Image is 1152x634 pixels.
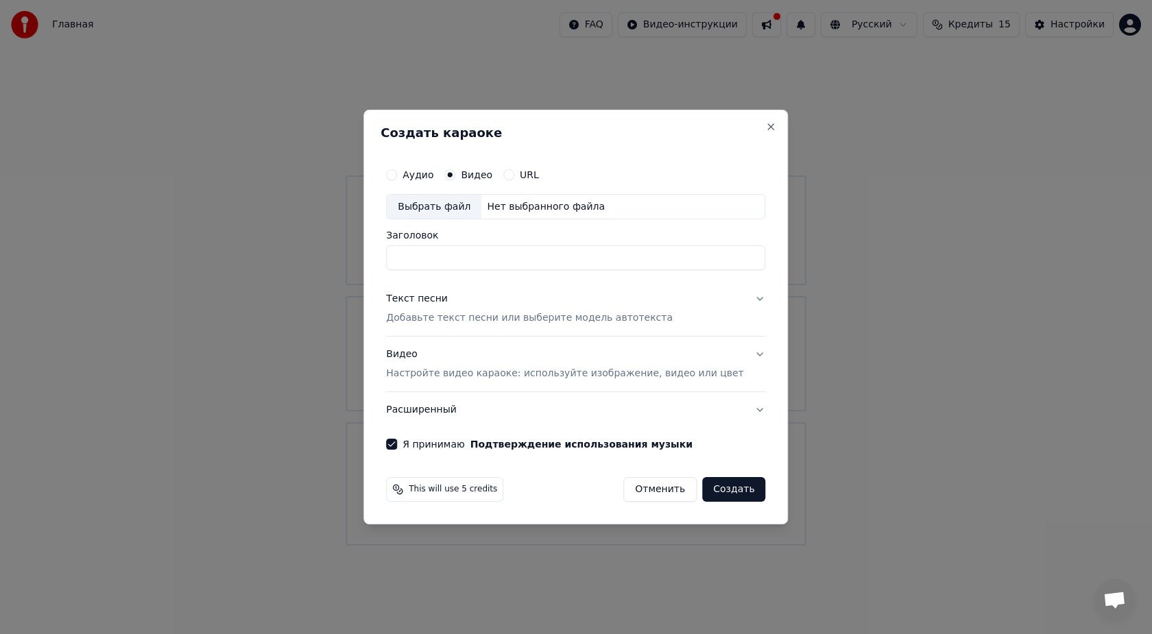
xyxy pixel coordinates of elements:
[386,231,765,241] label: Заголовок
[386,282,765,337] button: Текст песниДобавьте текст песни или выберите модель автотекста
[623,477,697,502] button: Отменить
[386,348,743,381] div: Видео
[381,127,771,139] h2: Создать караоке
[386,367,743,380] p: Настройте видео караоке: используйте изображение, видео или цвет
[387,195,481,219] div: Выбрать файл
[520,170,539,180] label: URL
[470,439,693,449] button: Я принимаю
[403,439,693,449] label: Я принимаю
[702,477,765,502] button: Создать
[386,312,673,326] p: Добавьте текст песни или выберите модель автотекста
[403,170,433,180] label: Аудио
[409,484,497,495] span: This will use 5 credits
[386,293,448,306] div: Текст песни
[481,200,610,214] div: Нет выбранного файла
[461,170,492,180] label: Видео
[386,337,765,392] button: ВидеоНастройте видео караоке: используйте изображение, видео или цвет
[386,392,765,428] button: Расширенный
